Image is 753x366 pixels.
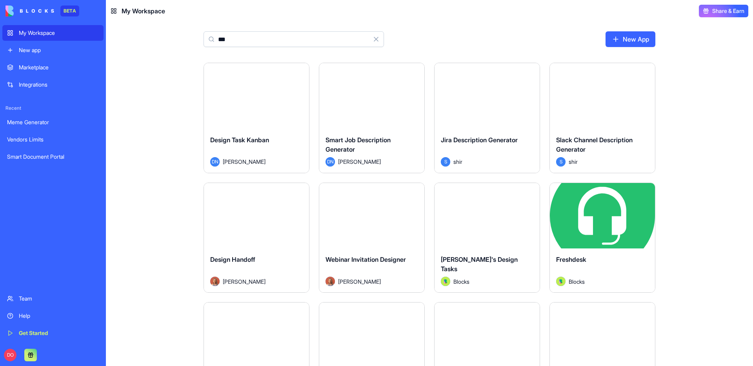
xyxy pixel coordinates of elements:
a: Design HandoffAvatar[PERSON_NAME] [204,183,309,293]
span: shir [569,158,578,166]
a: Meme Generator [2,114,104,130]
div: Integrations [19,81,99,89]
span: Share & Earn [712,7,744,15]
span: DO [4,349,16,361]
a: New app [2,42,104,58]
a: FreshdeskAvatarBlocks [549,183,655,293]
a: Design Task KanbanDN[PERSON_NAME] [204,63,309,173]
span: Blocks [569,277,585,286]
a: Team [2,291,104,306]
span: Blocks [453,277,469,286]
span: [PERSON_NAME] [338,277,381,286]
a: Get Started [2,325,104,341]
a: Marketplace [2,60,104,75]
a: New App [606,31,655,47]
span: S [441,157,450,167]
span: [PERSON_NAME] [223,158,266,166]
a: Help [2,308,104,324]
img: Avatar [210,277,220,286]
a: Jira Description GeneratorSshir [434,63,540,173]
a: [PERSON_NAME]'s Design TasksAvatarBlocks [434,183,540,293]
div: Vendors Limits [7,136,99,143]
div: BETA [60,5,79,16]
span: Design Handoff [210,255,255,263]
span: Smart Job Description Generator [326,136,391,153]
img: Avatar [326,277,335,286]
div: Smart Document Portal [7,153,99,161]
a: BETA [5,5,79,16]
a: Vendors Limits [2,132,104,147]
span: DN [210,157,220,167]
span: Design Task Kanban [210,136,269,144]
div: New app [19,46,99,54]
span: Jira Description Generator [441,136,518,144]
span: Webinar Invitation Designer [326,255,406,263]
img: Avatar [441,277,450,286]
a: Integrations [2,77,104,92]
span: S [556,157,566,167]
span: [PERSON_NAME] [338,158,381,166]
a: Smart Job Description GeneratorDN[PERSON_NAME] [319,63,425,173]
div: Team [19,295,99,303]
span: Recent [2,105,104,111]
img: logo [5,5,54,16]
span: shir [453,158,462,166]
button: Share & Earn [699,5,748,17]
div: Help [19,312,99,320]
a: Slack Channel Description GeneratorSshir [549,63,655,173]
span: Freshdesk [556,255,586,263]
div: My Workspace [19,29,99,37]
div: Meme Generator [7,118,99,126]
span: [PERSON_NAME] [223,277,266,286]
a: Webinar Invitation DesignerAvatar[PERSON_NAME] [319,183,425,293]
div: Marketplace [19,63,99,71]
img: Avatar [556,277,566,286]
a: Smart Document Portal [2,149,104,165]
div: Get Started [19,329,99,337]
span: DN [326,157,335,167]
span: Slack Channel Description Generator [556,136,633,153]
a: My Workspace [2,25,104,41]
span: My Workspace [122,6,165,16]
span: [PERSON_NAME]'s Design Tasks [441,255,518,273]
